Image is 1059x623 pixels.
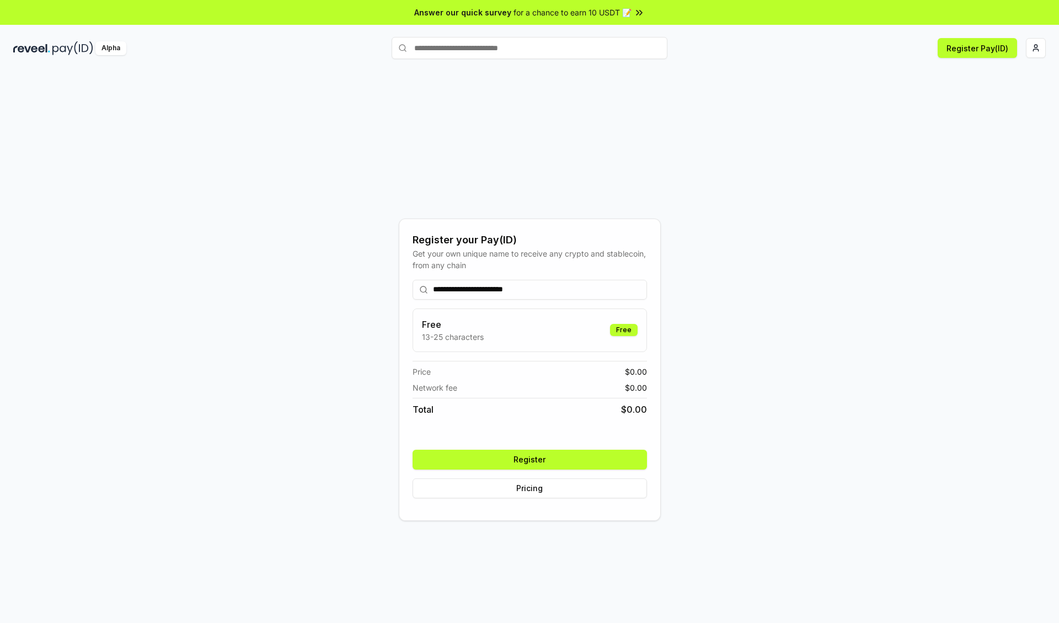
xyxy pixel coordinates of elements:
[95,41,126,55] div: Alpha
[625,366,647,377] span: $ 0.00
[625,382,647,393] span: $ 0.00
[422,331,484,343] p: 13-25 characters
[413,366,431,377] span: Price
[413,248,647,271] div: Get your own unique name to receive any crypto and stablecoin, from any chain
[413,478,647,498] button: Pricing
[52,41,93,55] img: pay_id
[514,7,632,18] span: for a chance to earn 10 USDT 📝
[414,7,511,18] span: Answer our quick survey
[413,450,647,470] button: Register
[610,324,638,336] div: Free
[938,38,1017,58] button: Register Pay(ID)
[422,318,484,331] h3: Free
[413,232,647,248] div: Register your Pay(ID)
[413,382,457,393] span: Network fee
[13,41,50,55] img: reveel_dark
[621,403,647,416] span: $ 0.00
[413,403,434,416] span: Total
